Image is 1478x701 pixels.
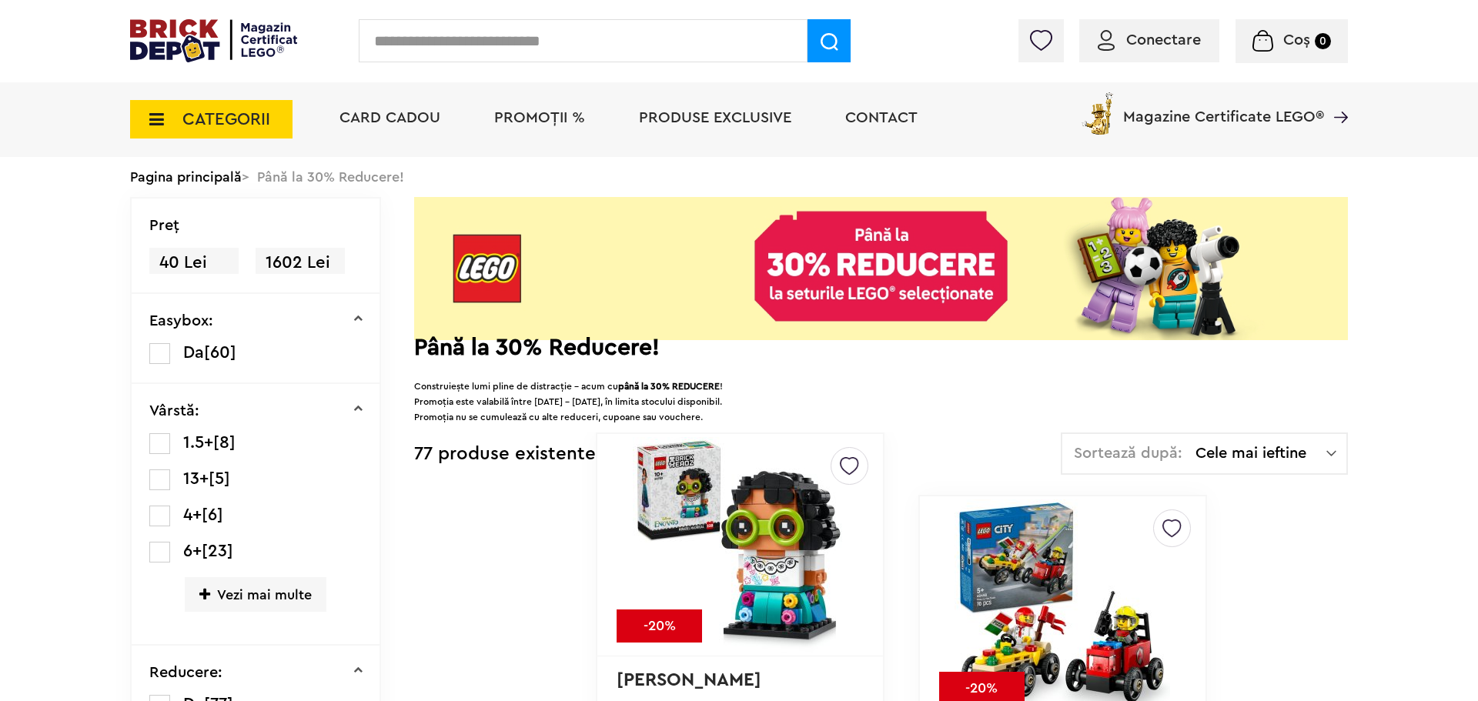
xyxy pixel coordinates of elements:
span: 1.5+ [183,434,213,451]
span: Conectare [1126,32,1201,48]
span: [60] [204,344,236,361]
span: 6+ [183,542,202,559]
div: 77 produse existente [414,432,596,476]
p: Easybox: [149,313,213,329]
div: -20% [617,609,702,643]
span: Coș [1283,32,1310,48]
span: 4+ [183,506,202,523]
a: Produse exclusive [639,110,791,125]
p: Vârstă: [149,403,199,419]
a: [PERSON_NAME] [617,671,761,689]
span: Da [183,344,204,361]
span: 13+ [183,470,209,487]
p: Reducere: [149,665,222,680]
span: [5] [209,470,230,487]
span: Magazine Certificate LEGO® [1123,89,1324,125]
span: [6] [202,506,223,523]
small: 0 [1315,33,1331,49]
span: Vezi mai multe [185,577,326,612]
span: 1602 Lei [256,248,345,278]
p: Construiește lumi pline de distracție – acum cu ! [414,363,1348,394]
span: Cele mai ieftine [1195,446,1326,461]
img: Mirabel Madrigal [633,437,848,653]
span: 40 Lei [149,248,239,278]
span: [23] [202,542,233,559]
a: Card Cadou [339,110,440,125]
p: Preţ [149,218,179,233]
a: Magazine Certificate LEGO® [1324,89,1348,105]
strong: până la 30% REDUCERE [618,382,720,391]
div: > Până la 30% Reducere! [130,157,1348,197]
span: Sortează după: [1074,446,1182,461]
a: Conectare [1098,32,1201,48]
a: Pagina principală [130,170,242,184]
h2: Până la 30% Reducere! [414,340,1348,356]
a: PROMOȚII % [494,110,585,125]
span: CATEGORII [182,111,270,128]
p: Promoția este valabilă între [DATE] – [DATE], în limita stocului disponibil. Promoția nu se cumul... [414,394,1348,425]
img: Landing page banner [414,197,1348,340]
span: [8] [213,434,236,451]
a: Contact [845,110,918,125]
